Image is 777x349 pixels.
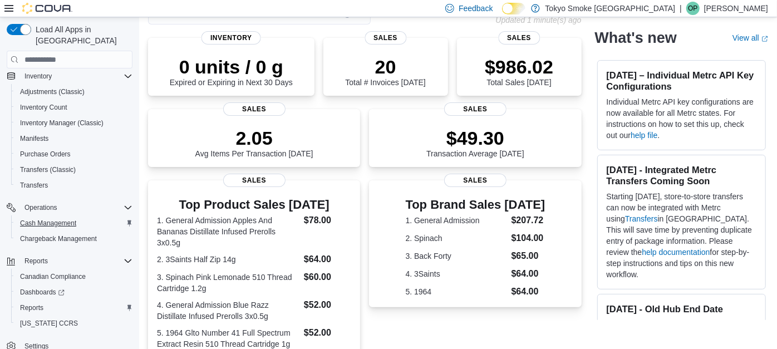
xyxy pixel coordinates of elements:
[16,132,132,145] span: Manifests
[20,201,62,214] button: Operations
[16,217,81,230] a: Cash Management
[345,56,425,78] p: 20
[406,233,507,244] dt: 2. Spinach
[304,298,351,312] dd: $52.00
[20,119,104,127] span: Inventory Manager (Classic)
[16,217,132,230] span: Cash Management
[20,288,65,297] span: Dashboards
[22,3,72,14] img: Cova
[406,215,507,226] dt: 1. General Admission
[607,70,756,92] h3: [DATE] – Individual Metrc API Key Configurations
[512,249,545,263] dd: $65.00
[16,232,132,245] span: Chargeback Management
[304,271,351,284] dd: $60.00
[20,181,48,190] span: Transfers
[16,301,48,314] a: Reports
[607,303,756,314] h3: [DATE] - Old Hub End Date
[20,87,85,96] span: Adjustments (Classic)
[444,174,506,187] span: Sales
[20,134,48,143] span: Manifests
[16,163,80,176] a: Transfers (Classic)
[406,198,545,212] h3: Top Brand Sales [DATE]
[11,316,137,331] button: [US_STATE] CCRS
[16,148,132,161] span: Purchase Orders
[16,286,132,299] span: Dashboards
[11,146,137,162] button: Purchase Orders
[2,200,137,215] button: Operations
[20,234,97,243] span: Chargeback Management
[24,257,48,266] span: Reports
[24,72,52,81] span: Inventory
[485,56,553,78] p: $986.02
[498,31,540,45] span: Sales
[157,198,351,212] h3: Top Product Sales [DATE]
[11,115,137,131] button: Inventory Manager (Classic)
[345,56,425,87] div: Total # Invoices [DATE]
[20,103,67,112] span: Inventory Count
[631,131,657,140] a: help file
[512,285,545,298] dd: $64.00
[11,231,137,247] button: Chargeback Management
[607,96,756,141] p: Individual Metrc API key configurations are now available for all Metrc states. For instructions ...
[16,301,132,314] span: Reports
[686,2,700,15] div: Owen Pfaff
[444,102,506,116] span: Sales
[11,300,137,316] button: Reports
[16,163,132,176] span: Transfers (Classic)
[625,214,658,223] a: Transfers
[16,179,52,192] a: Transfers
[20,254,52,268] button: Reports
[607,191,756,280] p: Starting [DATE], store-to-store transfers can now be integrated with Metrc using in [GEOGRAPHIC_D...
[16,148,75,161] a: Purchase Orders
[157,215,299,248] dt: 1. General Admission Apples And Bananas Distillate Infused Prerolls 3x0.5g
[11,178,137,193] button: Transfers
[502,14,503,15] span: Dark Mode
[16,286,69,299] a: Dashboards
[16,179,132,192] span: Transfers
[20,150,71,159] span: Purchase Orders
[459,3,493,14] span: Feedback
[157,272,299,294] dt: 3. Spinach Pink Lemonade 510 Thread Cartridge 1.2g
[16,101,72,114] a: Inventory Count
[16,317,82,330] a: [US_STATE] CCRS
[157,299,299,322] dt: 4. General Admission Blue Razz Distillate Infused Prerolls 3x0.5g
[11,131,137,146] button: Manifests
[16,317,132,330] span: Washington CCRS
[170,56,293,78] p: 0 units / 0 g
[16,101,132,114] span: Inventory Count
[157,254,299,265] dt: 2. 3Saints Half Zip 14g
[304,253,351,266] dd: $64.00
[304,214,351,227] dd: $78.00
[16,132,53,145] a: Manifests
[406,250,507,262] dt: 3. Back Forty
[20,219,76,228] span: Cash Management
[16,270,132,283] span: Canadian Compliance
[512,267,545,281] dd: $64.00
[20,70,56,83] button: Inventory
[495,16,581,24] p: Updated 1 minute(s) ago
[426,127,524,149] p: $49.30
[201,31,261,45] span: Inventory
[223,102,286,116] span: Sales
[170,56,293,87] div: Expired or Expiring in Next 30 Days
[16,270,90,283] a: Canadian Compliance
[426,127,524,158] div: Transaction Average [DATE]
[16,85,89,99] a: Adjustments (Classic)
[11,84,137,100] button: Adjustments (Classic)
[704,2,768,15] p: [PERSON_NAME]
[20,165,76,174] span: Transfers (Classic)
[11,162,137,178] button: Transfers (Classic)
[11,215,137,231] button: Cash Management
[20,201,132,214] span: Operations
[20,254,132,268] span: Reports
[20,272,86,281] span: Canadian Compliance
[512,214,545,227] dd: $207.72
[365,31,406,45] span: Sales
[20,303,43,312] span: Reports
[24,203,57,212] span: Operations
[16,116,132,130] span: Inventory Manager (Classic)
[688,2,697,15] span: OP
[31,24,132,46] span: Load All Apps in [GEOGRAPHIC_DATA]
[595,29,677,47] h2: What's new
[195,127,313,149] p: 2.05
